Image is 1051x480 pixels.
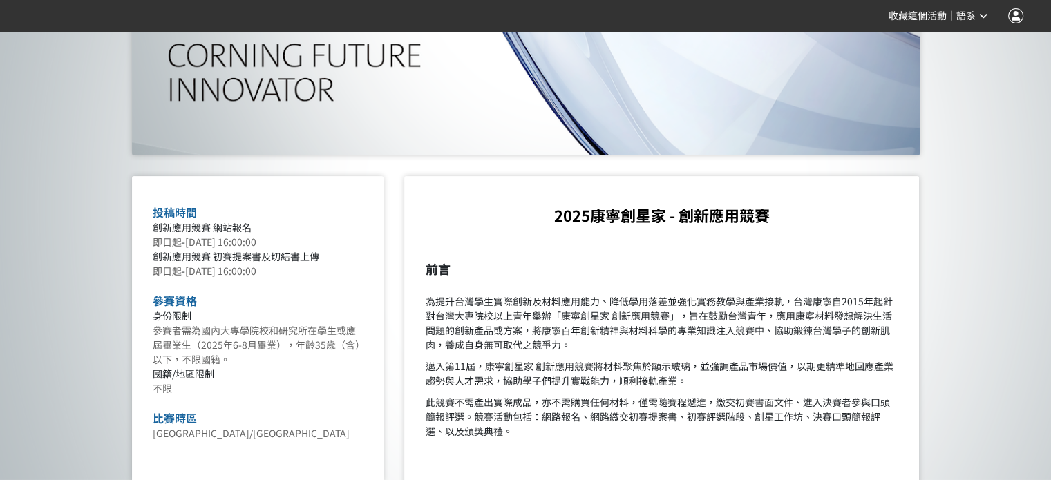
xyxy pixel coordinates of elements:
span: 參賽資格 [153,292,197,309]
p: 邁入第11屆，康寧創星家 創新應用競賽將材料聚焦於顯示玻璃，並強調產品市場價值，以期更精準地回應產業趨勢與人才需求，協助學子們提升實戰能力，順利接軌產業。 [425,359,898,388]
strong: 2025康寧創星家 - 創新應用競賽 [554,204,770,226]
p: 此競賽不需產出實際成品，亦不需購買任何材料，僅需隨賽程遞進，繳交初賽書面文件、進入決賽者參與口頭簡報評選。競賽活動包括：網路報名、網路繳交初賽提案書、初賽評選階段、創星工作坊、決賽口頭簡報評選、... [425,395,898,439]
span: - [182,235,185,249]
span: 身份限制 [153,309,191,323]
span: 創新應用競賽 網站報名 [153,220,252,234]
span: [DATE] 16:00:00 [185,235,256,249]
span: 參賽者需為國內大專學院校和研究所在學生或應屆畢業生（2025年6-8月畢業），年齡35歲（含）以下，不限國籍。 [153,323,360,366]
span: 收藏這個活動 [889,10,947,21]
span: 即日起 [153,264,182,278]
strong: 前言 [425,260,450,278]
span: 比賽時區 [153,410,197,426]
span: [DATE] 16:00:00 [185,264,256,278]
span: 國籍/地區限制 [153,367,214,381]
span: [GEOGRAPHIC_DATA]/[GEOGRAPHIC_DATA] [153,426,350,440]
span: - [182,264,185,278]
p: 為提升台灣學生實際創新及材料應用能力、降低學用落差並強化實務教學與產業接軌，台灣康寧自2015年起針對台灣大專院校以上青年舉辦「康寧創星家 創新應用競賽」，旨在鼓勵台灣青年，應用康寧材料發想解決... [425,280,898,352]
span: 語系 [956,10,976,21]
span: ｜ [947,9,956,23]
span: 投稿時間 [153,204,197,220]
span: 創新應用競賽 初賽提案書及切結書上傳 [153,249,319,263]
span: 不限 [153,381,172,395]
span: 即日起 [153,235,182,249]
